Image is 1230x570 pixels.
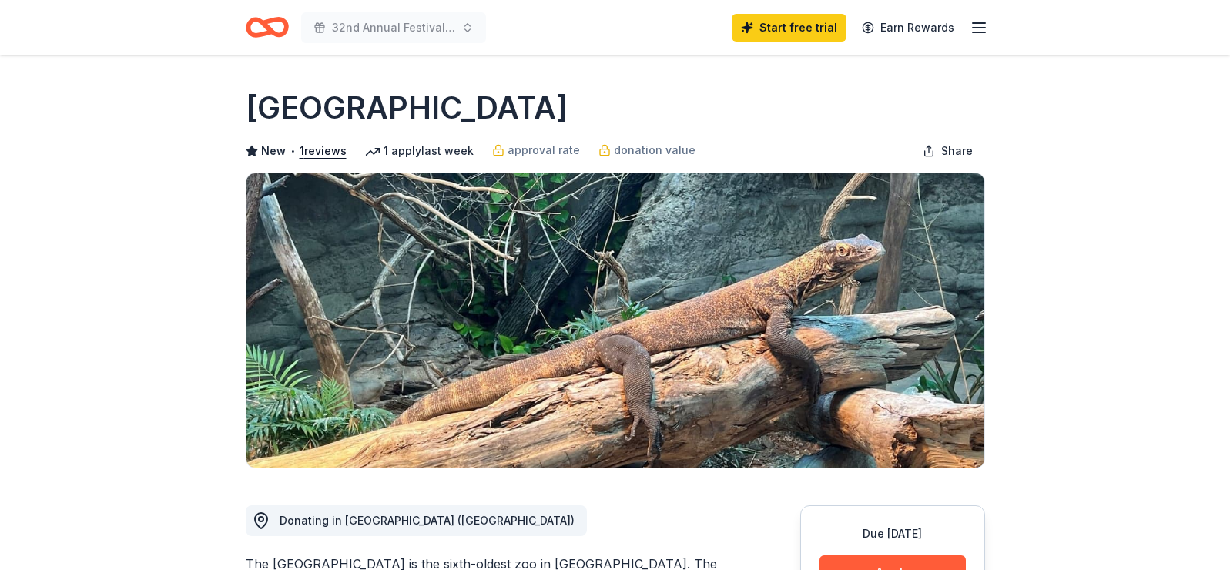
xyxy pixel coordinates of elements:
span: New [261,142,286,160]
a: Home [246,9,289,45]
a: Start free trial [732,14,846,42]
button: 1reviews [300,142,347,160]
div: Due [DATE] [819,525,966,543]
span: Share [941,142,973,160]
span: approval rate [508,141,580,159]
span: 32nd Annual Festival of Trees [332,18,455,37]
a: Earn Rewards [853,14,964,42]
span: donation value [614,141,695,159]
button: 32nd Annual Festival of Trees [301,12,486,43]
span: Donating in [GEOGRAPHIC_DATA] ([GEOGRAPHIC_DATA]) [280,514,575,527]
img: Image for Cincinnati Zoo & Botanical Garden [246,173,984,468]
a: approval rate [492,141,580,159]
a: donation value [598,141,695,159]
h1: [GEOGRAPHIC_DATA] [246,86,568,129]
span: • [290,145,295,157]
button: Share [910,136,985,166]
div: 1 apply last week [365,142,474,160]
